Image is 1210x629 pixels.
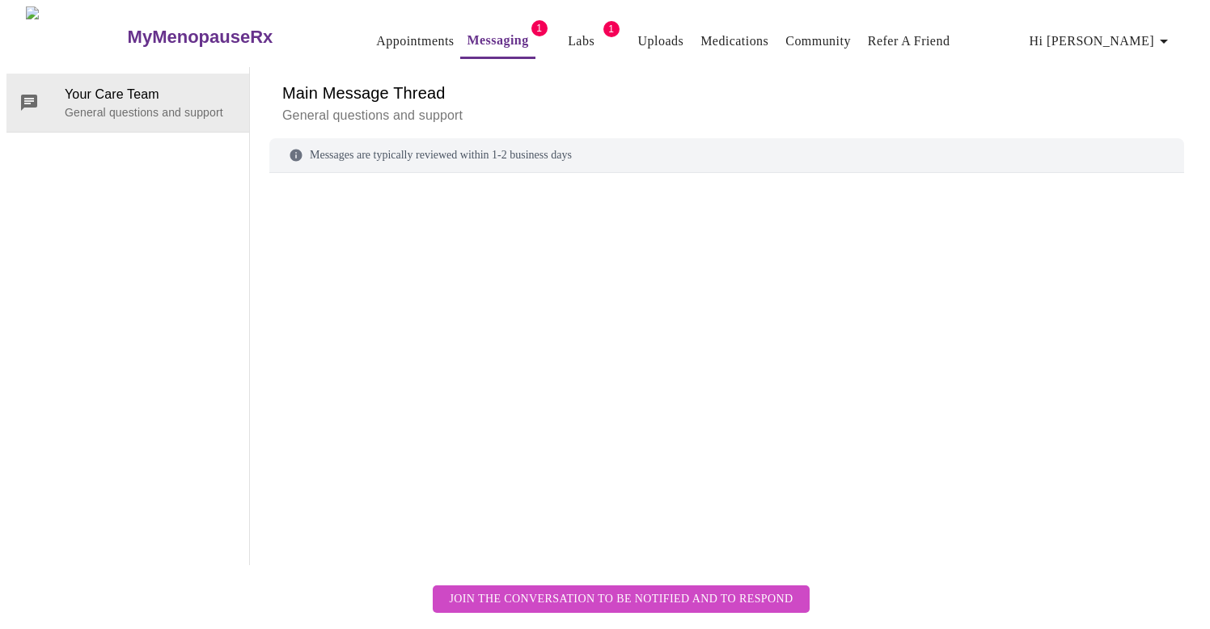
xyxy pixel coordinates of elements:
button: Appointments [370,25,460,57]
img: MyMenopauseRx Logo [26,6,125,67]
a: Refer a Friend [868,30,950,53]
button: Medications [694,25,775,57]
a: Community [785,30,851,53]
span: Your Care Team [65,85,236,104]
p: General questions and support [65,104,236,120]
button: Labs [556,25,607,57]
button: Messaging [460,24,535,59]
div: Messages are typically reviewed within 1-2 business days [269,138,1184,173]
span: 1 [531,20,548,36]
span: Hi [PERSON_NAME] [1030,30,1174,53]
p: General questions and support [282,106,1171,125]
a: MyMenopauseRx [125,9,337,65]
button: Hi [PERSON_NAME] [1023,25,1180,57]
a: Medications [700,30,768,53]
a: Uploads [638,30,684,53]
a: Appointments [376,30,454,53]
button: Refer a Friend [861,25,957,57]
button: Community [779,25,857,57]
a: Messaging [467,29,528,52]
h3: MyMenopauseRx [128,27,273,48]
h6: Main Message Thread [282,80,1171,106]
button: Uploads [632,25,691,57]
a: Labs [568,30,594,53]
div: Your Care TeamGeneral questions and support [6,74,249,132]
span: 1 [603,21,620,37]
